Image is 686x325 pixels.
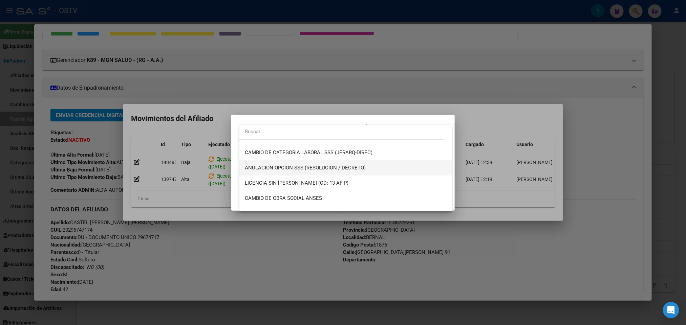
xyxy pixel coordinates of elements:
div: Open Intercom Messenger [663,302,679,318]
span: CULMINACION FONDO DE DESEMPLEO (ANSES) [245,210,356,216]
span: CAMBIO DE CATEGORIA LABORAL SSS (JERARQ-DIREC) [245,149,372,156]
span: CAMBIO DE OBRA SOCIAL ANSES [245,195,322,201]
span: ANULACION OPCION SSS (RESOLUCION / DECRETO) [245,165,366,171]
span: LICENCIA SIN [PERSON_NAME] (CD: 13 AFIP) [245,180,348,186]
